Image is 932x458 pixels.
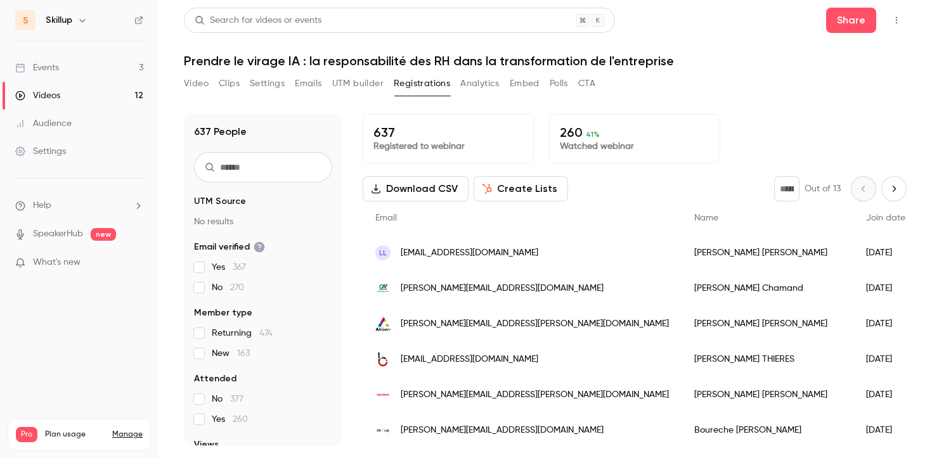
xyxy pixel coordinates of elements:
span: [PERSON_NAME][EMAIL_ADDRESS][DOMAIN_NAME] [401,282,604,295]
img: sobureautique.fr [375,352,391,367]
button: Next page [881,176,907,201]
span: [EMAIL_ADDRESS][DOMAIN_NAME] [401,246,538,260]
span: Yes [212,413,248,426]
img: skillup.co [375,423,391,438]
button: Embed [510,73,540,94]
span: Help [33,199,51,212]
p: 637 [373,125,523,140]
button: CTA [578,73,595,94]
span: Returning [212,327,273,340]
div: Audience [15,117,72,130]
a: Manage [112,429,143,440]
h6: Skillup [46,14,72,27]
span: Views [194,438,219,451]
span: [EMAIL_ADDRESS][DOMAIN_NAME] [401,353,538,366]
span: Pro [16,427,37,442]
h1: Prendre le virage IA : la responsabilité des RH dans la transformation de l'entreprise [184,53,907,68]
div: [DATE] [853,306,918,341]
span: 367 [233,263,246,272]
span: Attended [194,372,236,385]
div: [DATE] [853,235,918,270]
div: Boureche [PERSON_NAME] [682,412,853,448]
span: Email [375,213,397,222]
div: [DATE] [853,412,918,448]
img: exxonmobil.com [375,387,391,402]
button: Top Bar Actions [886,10,907,30]
p: 260 [560,125,709,140]
div: [PERSON_NAME] Chamand [682,270,853,306]
div: [PERSON_NAME] [PERSON_NAME] [682,235,853,270]
div: [DATE] [853,341,918,377]
li: help-dropdown-opener [15,199,143,212]
span: 41 % [586,130,600,139]
p: Watched webinar [560,140,709,153]
span: Yes [212,261,246,274]
span: UTM Source [194,195,246,208]
span: 260 [233,415,248,424]
span: S [23,14,29,27]
button: Analytics [460,73,500,94]
span: 474 [259,329,273,338]
a: SpeakerHub [33,227,83,241]
span: Name [694,213,718,222]
p: Out of 13 [805,182,841,195]
div: [PERSON_NAME] [PERSON_NAME] [682,377,853,412]
span: New [212,347,250,360]
div: [PERSON_NAME] THIERES [682,341,853,377]
span: No [212,393,243,405]
button: Video [184,73,209,94]
button: Share [826,8,876,33]
div: [PERSON_NAME] [PERSON_NAME] [682,306,853,341]
span: No [212,281,244,294]
span: What's new [33,256,81,269]
button: Clips [219,73,240,94]
button: Create Lists [474,176,568,201]
iframe: Noticeable Trigger [128,257,143,269]
div: [DATE] [853,377,918,412]
span: 377 [230,395,243,404]
div: [DATE] [853,270,918,306]
button: UTM builder [332,73,384,94]
p: No results [194,215,332,228]
div: Search for videos or events [195,14,321,27]
img: alliaserv.fr [375,316,391,331]
img: ca-reunion.fr [375,281,391,296]
span: [PERSON_NAME][EMAIL_ADDRESS][PERSON_NAME][DOMAIN_NAME] [401,317,669,331]
span: lL [379,247,387,258]
div: Videos [15,89,60,102]
button: Registrations [394,73,450,94]
span: Email verified [194,241,265,253]
p: Registered to webinar [373,140,523,153]
span: [PERSON_NAME][EMAIL_ADDRESS][DOMAIN_NAME] [401,424,604,437]
button: Polls [550,73,568,94]
span: Member type [194,307,252,319]
span: Join date [866,213,905,222]
span: new [91,228,116,241]
button: Emails [295,73,321,94]
button: Download CSV [363,176,469,201]
button: Settings [250,73,285,94]
div: Settings [15,145,66,158]
h1: 637 People [194,124,247,139]
span: 270 [230,283,244,292]
span: Plan usage [45,429,105,440]
div: Events [15,61,59,74]
span: 163 [237,349,250,358]
span: [PERSON_NAME][EMAIL_ADDRESS][PERSON_NAME][DOMAIN_NAME] [401,388,669,402]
